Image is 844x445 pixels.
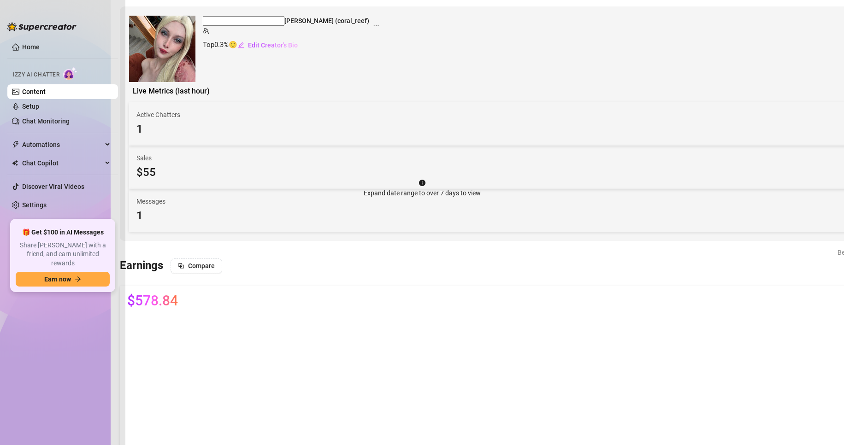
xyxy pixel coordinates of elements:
span: ellipsis [373,16,379,36]
span: Live Metrics (last hour) [133,86,210,97]
img: Chat Copilot [12,160,18,166]
div: Expand date range to over 7 days to view [364,188,481,198]
span: arrow-right [75,276,81,282]
span: Compare [188,262,215,269]
img: AI Chatter [63,67,77,80]
span: team [203,28,209,34]
button: Edit Creator's Bio [237,38,298,53]
span: edit [238,42,244,48]
span: Top 0.3 % [203,40,229,51]
h3: Earnings [120,258,163,273]
img: Anna [129,16,195,82]
span: Edit Creator's Bio [248,41,298,49]
span: Automations [22,137,102,152]
span: 🙂 [229,40,237,51]
span: Izzy AI Chatter [13,70,59,79]
span: info-circle [419,180,425,186]
span: Earn now [44,275,71,283]
span: thunderbolt [12,141,19,148]
a: Settings [22,201,47,209]
a: Content [22,88,46,95]
a: Chat Monitoring [22,117,70,125]
img: logo-BBDzfeDw.svg [7,22,77,31]
a: Setup [22,103,39,110]
span: 🎁 Get $100 in AI Messages [22,228,104,237]
span: $578.84 [127,293,178,308]
span: block [178,263,184,269]
span: Anna (coral_reef) [284,17,369,24]
span: Chat Copilot [22,156,102,170]
a: Home [22,43,40,51]
button: Earn nowarrow-right [16,272,110,287]
button: Compare [171,258,222,273]
span: Share [PERSON_NAME] with a friend, and earn unlimited rewards [16,241,110,268]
